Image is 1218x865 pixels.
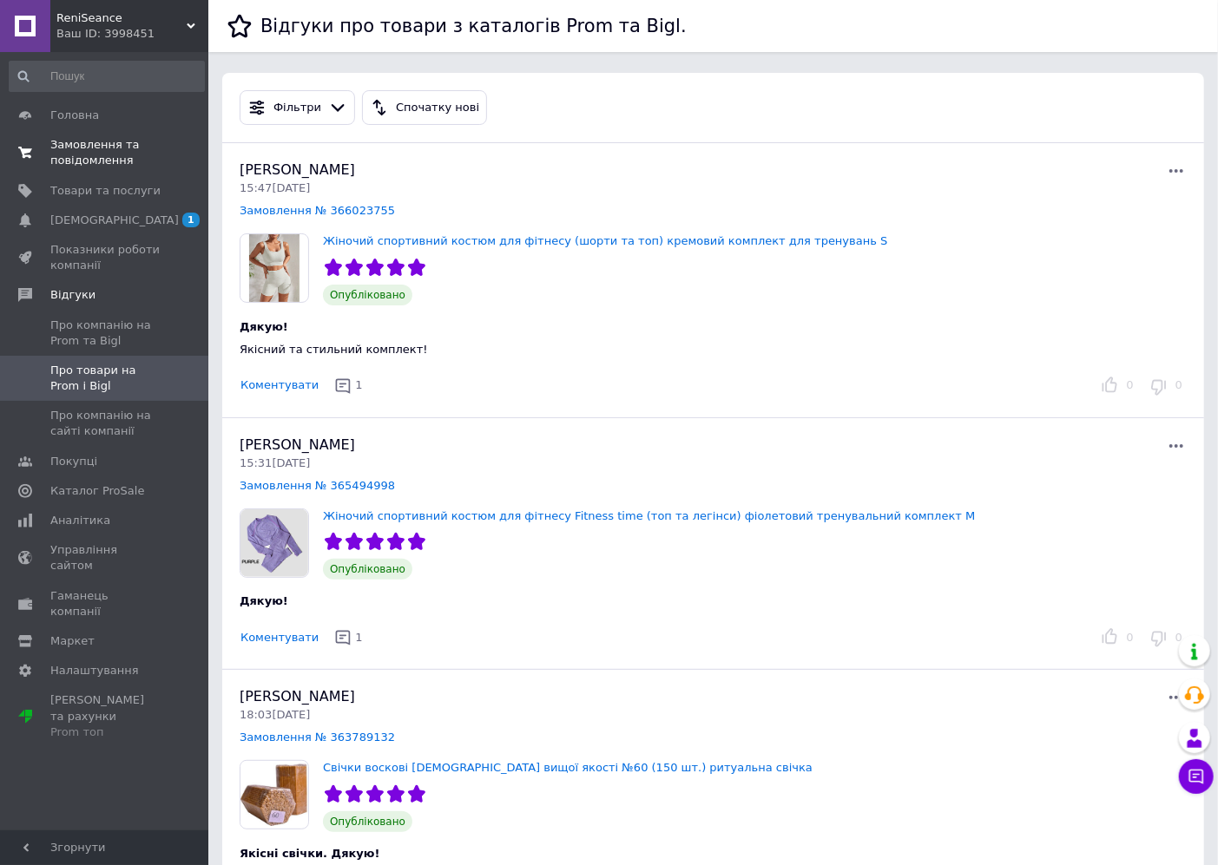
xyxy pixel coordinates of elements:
[240,204,395,217] a: Замовлення № 366023755
[240,161,355,178] span: [PERSON_NAME]
[323,509,975,522] a: Жіночий спортивний костюм для фітнесу Fitness time (топ та легінси) фіолетовий тренувальний компл...
[50,454,97,469] span: Покупці
[50,663,139,678] span: Налаштування
[240,594,288,607] span: Дякую!
[50,483,144,499] span: Каталог ProSale
[50,724,161,740] div: Prom топ
[240,181,310,194] span: 15:47[DATE]
[355,631,362,644] span: 1
[240,629,319,647] button: Коментувати
[323,761,813,774] a: Свічки воскові [DEMOGRAPHIC_DATA] вищої якості №60 (150 шт.) ритуальна свічка
[240,234,308,302] img: Жіночий спортивний костюм для фітнесу (шорти та топ) кремовий комплект для тренувань S
[182,213,200,227] span: 1
[240,436,355,453] span: [PERSON_NAME]
[240,688,355,704] span: [PERSON_NAME]
[323,811,412,832] span: Опубліковано
[9,61,205,92] input: Пошук
[240,708,310,721] span: 18:03[DATE]
[240,509,308,577] img: Жіночий спортивний костюм для фітнесу Fitness time (топ та легінси) фіолетовий тренувальний компл...
[323,559,412,580] span: Опубліковано
[50,183,161,199] span: Товари та послуги
[330,372,370,399] button: 1
[50,108,99,123] span: Головна
[240,479,395,492] a: Замовлення № 365494998
[50,542,161,573] span: Управління сайтом
[50,318,161,349] span: Про компанію на Prom та Bigl
[50,588,161,619] span: Гаманець компанії
[50,513,110,528] span: Аналітика
[240,90,355,125] button: Фільтри
[50,692,161,740] span: [PERSON_NAME] та рахунки
[362,90,487,125] button: Спочатку нові
[56,26,208,42] div: Ваш ID: 3998451
[240,456,310,469] span: 15:31[DATE]
[323,285,412,305] span: Опубліковано
[260,16,687,36] h1: Відгуки про товари з каталогів Prom та Bigl.
[50,213,179,228] span: [DEMOGRAPHIC_DATA]
[270,99,325,117] div: Фільтри
[50,137,161,168] span: Замовлення та повідомлення
[1179,759,1214,794] button: Чат з покупцем
[240,343,428,356] span: Якісний та стильний комплект!
[50,242,161,273] span: Показники роботи компанії
[50,363,161,394] span: Про товари на Prom і Bigl
[50,633,95,649] span: Маркет
[50,408,161,439] span: Про компанію на сайті компанії
[355,378,362,391] span: 1
[56,10,187,26] span: ReniSeance
[240,731,395,744] a: Замовлення № 363789132
[240,761,308,829] img: Свічки воскові церковні вищої якості №60 (150 шт.) ритуальна свічка
[240,320,288,333] span: Дякую!
[240,847,379,860] span: Якісні свічки. Дякую!
[323,234,887,247] a: Жіночий спортивний костюм для фітнесу (шорти та топ) кремовий комплект для тренувань S
[330,625,370,652] button: 1
[50,287,95,303] span: Відгуки
[392,99,483,117] div: Спочатку нові
[240,377,319,395] button: Коментувати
